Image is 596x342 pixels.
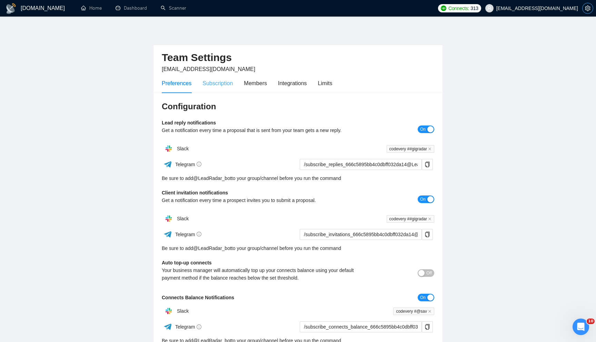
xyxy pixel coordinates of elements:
span: copy [422,324,433,330]
div: Your business manager will automatically top up your connects balance using your default payment ... [162,266,366,282]
div: Be sure to add to your group/channel before you run the command [162,174,434,182]
span: copy [422,232,433,237]
a: dashboardDashboard [116,5,147,11]
button: setting [582,3,593,14]
span: Connects: [448,4,469,12]
span: Telegram [175,162,202,167]
button: copy [422,229,433,240]
span: user [487,6,492,11]
a: searchScanner [161,5,186,11]
button: copy [422,159,433,170]
img: ww3wtPAAAAAElFTkSuQmCC [163,160,172,169]
span: copy [422,162,433,167]
span: info-circle [197,162,201,167]
span: codevery ##gigradar [387,215,434,223]
span: Slack [177,308,189,314]
b: Connects Balance Notifications [162,295,234,300]
img: ww3wtPAAAAAElFTkSuQmCC [163,322,172,331]
a: homeHome [81,5,102,11]
button: copy [422,321,433,332]
span: setting [583,6,593,11]
a: @LeadRadar_bot [193,174,231,182]
span: codevery ##gigradar [387,145,434,153]
div: Get a notification every time a proposal that is sent from your team gets a new reply. [162,127,366,134]
div: Get a notification every time a prospect invites you to submit a proposal. [162,197,366,204]
span: [EMAIL_ADDRESS][DOMAIN_NAME] [162,66,255,72]
span: 313 [470,4,478,12]
div: Members [244,79,267,88]
span: close [428,147,431,151]
span: On [420,125,426,133]
b: Client invitation notifications [162,190,228,195]
div: Integrations [278,79,307,88]
span: Slack [177,146,189,151]
h3: Configuration [162,101,434,112]
span: Telegram [175,232,202,237]
span: Off [426,269,432,277]
img: hpQkSZIkSZIkSZIkSZIkSZIkSZIkSZIkSZIkSZIkSZIkSZIkSZIkSZIkSZIkSZIkSZIkSZIkSZIkSZIkSZIkSZIkSZIkSZIkS... [162,142,176,155]
span: On [420,294,426,301]
div: Be sure to add to your group/channel before you run the command [162,244,434,252]
img: logo [6,3,17,14]
img: hpQkSZIkSZIkSZIkSZIkSZIkSZIkSZIkSZIkSZIkSZIkSZIkSZIkSZIkSZIkSZIkSZIkSZIkSZIkSZIkSZIkSZIkSZIkSZIkS... [162,212,176,225]
a: @LeadRadar_bot [193,244,231,252]
span: close [428,217,431,221]
a: setting [582,6,593,11]
span: info-circle [197,324,201,329]
img: ww3wtPAAAAAElFTkSuQmCC [163,230,172,239]
h2: Team Settings [162,51,434,65]
span: close [428,310,431,313]
b: Auto top-up connects [162,260,212,265]
img: hpQkSZIkSZIkSZIkSZIkSZIkSZIkSZIkSZIkSZIkSZIkSZIkSZIkSZIkSZIkSZIkSZIkSZIkSZIkSZIkSZIkSZIkSZIkSZIkS... [162,304,176,318]
span: Slack [177,216,189,221]
iframe: Intercom live chat [573,319,589,335]
span: On [420,195,426,203]
b: Lead reply notifications [162,120,216,125]
span: info-circle [197,232,201,237]
div: Limits [318,79,332,88]
span: codevery #@sav [393,308,434,315]
div: Subscription [202,79,233,88]
img: upwork-logo.png [441,6,446,11]
span: Telegram [175,324,202,330]
span: 10 [587,319,595,324]
div: Preferences [162,79,191,88]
